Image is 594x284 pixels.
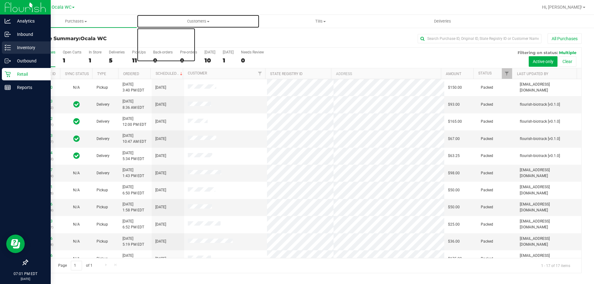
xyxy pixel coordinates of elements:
[5,84,11,91] inline-svg: Reports
[132,57,146,64] div: 11
[73,85,80,90] span: Not Applicable
[155,187,166,193] span: [DATE]
[520,253,578,265] span: [EMAIL_ADDRESS][DOMAIN_NAME]
[73,205,80,209] span: Not Applicable
[52,5,71,10] span: Ocala WC
[73,151,80,160] span: In Sync
[73,239,80,244] button: N/A
[520,82,578,93] span: [EMAIL_ADDRESS][DOMAIN_NAME]
[548,33,582,44] button: All Purchases
[155,204,166,210] span: [DATE]
[481,85,493,91] span: Packed
[448,85,462,91] span: $150.00
[270,72,303,76] a: State Registry ID
[73,239,80,244] span: Not Applicable
[11,17,48,25] p: Analytics
[35,134,53,138] a: 11983153
[123,253,144,265] span: [DATE] 4:33 PM EDT
[223,50,234,54] div: [DATE]
[35,236,53,241] a: 11990686
[5,31,11,37] inline-svg: Inbound
[448,239,460,244] span: $36.00
[97,170,110,176] span: Delivery
[520,167,578,179] span: [EMAIL_ADDRESS][DOMAIN_NAME]
[204,57,215,64] div: 10
[97,119,110,125] span: Delivery
[481,153,493,159] span: Packed
[520,201,578,213] span: [EMAIL_ADDRESS][DOMAIN_NAME]
[520,218,578,230] span: [EMAIL_ADDRESS][DOMAIN_NAME]
[109,57,125,64] div: 5
[80,36,107,41] span: Ocala WC
[73,187,80,193] button: N/A
[481,222,493,227] span: Packed
[153,57,173,64] div: 0
[520,136,560,142] span: flourish-biotrack [v0.1.0]
[73,256,80,262] button: N/A
[73,117,80,126] span: In Sync
[97,153,110,159] span: Delivery
[520,153,560,159] span: flourish-biotrack [v0.1.0]
[73,171,80,175] span: Not Applicable
[448,170,460,176] span: $98.00
[97,136,110,142] span: Delivery
[97,72,106,76] a: Type
[89,57,101,64] div: 1
[123,116,146,128] span: [DATE] 12:00 PM EDT
[448,222,460,227] span: $25.00
[137,19,259,24] span: Customers
[5,71,11,77] inline-svg: Retail
[73,170,80,176] button: N/A
[35,253,53,258] a: 11990286
[155,170,166,176] span: [DATE]
[63,57,81,64] div: 1
[255,68,265,79] a: Filter
[448,136,460,142] span: $67.00
[73,204,80,210] button: N/A
[132,50,146,54] div: PickUps
[259,15,381,28] a: Tills
[123,72,139,76] a: Ordered
[542,5,582,10] span: Hi, [PERSON_NAME]!
[241,50,264,54] div: Needs Review
[35,117,53,121] a: 11979372
[73,222,80,227] button: N/A
[35,99,53,104] a: 11977773
[73,134,80,143] span: In Sync
[155,153,166,159] span: [DATE]
[137,15,259,28] a: Customers
[109,50,125,54] div: Deliveries
[448,153,460,159] span: $63.25
[73,100,80,109] span: In Sync
[6,235,25,253] iframe: Resource center
[180,57,197,64] div: 0
[123,150,144,162] span: [DATE] 5:34 PM EDT
[448,256,462,262] span: $175.00
[481,136,493,142] span: Packed
[97,204,108,210] span: Pickup
[35,85,53,90] a: 11989840
[520,236,578,248] span: [EMAIL_ADDRESS][DOMAIN_NAME]
[11,31,48,38] p: Inbound
[520,102,560,108] span: flourish-biotrack [v0.1.0]
[381,15,504,28] a: Deliveries
[517,72,548,76] a: Last Updated By
[27,36,212,41] h3: Purchase Summary:
[123,82,144,93] span: [DATE] 3:40 PM EDT
[426,19,459,24] span: Deliveries
[73,256,80,261] span: Not Applicable
[71,261,82,270] input: 1
[331,68,441,79] th: Address
[156,71,184,76] a: Scheduled
[155,222,166,227] span: [DATE]
[123,236,144,248] span: [DATE] 5:19 PM EDT
[3,271,48,277] p: 07:01 PM EDT
[188,71,207,75] a: Customer
[53,261,97,270] span: Page of 1
[123,201,144,213] span: [DATE] 1:58 PM EDT
[97,239,108,244] span: Pickup
[73,85,80,91] button: N/A
[481,102,493,108] span: Packed
[448,119,462,125] span: $165.00
[481,239,493,244] span: Packed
